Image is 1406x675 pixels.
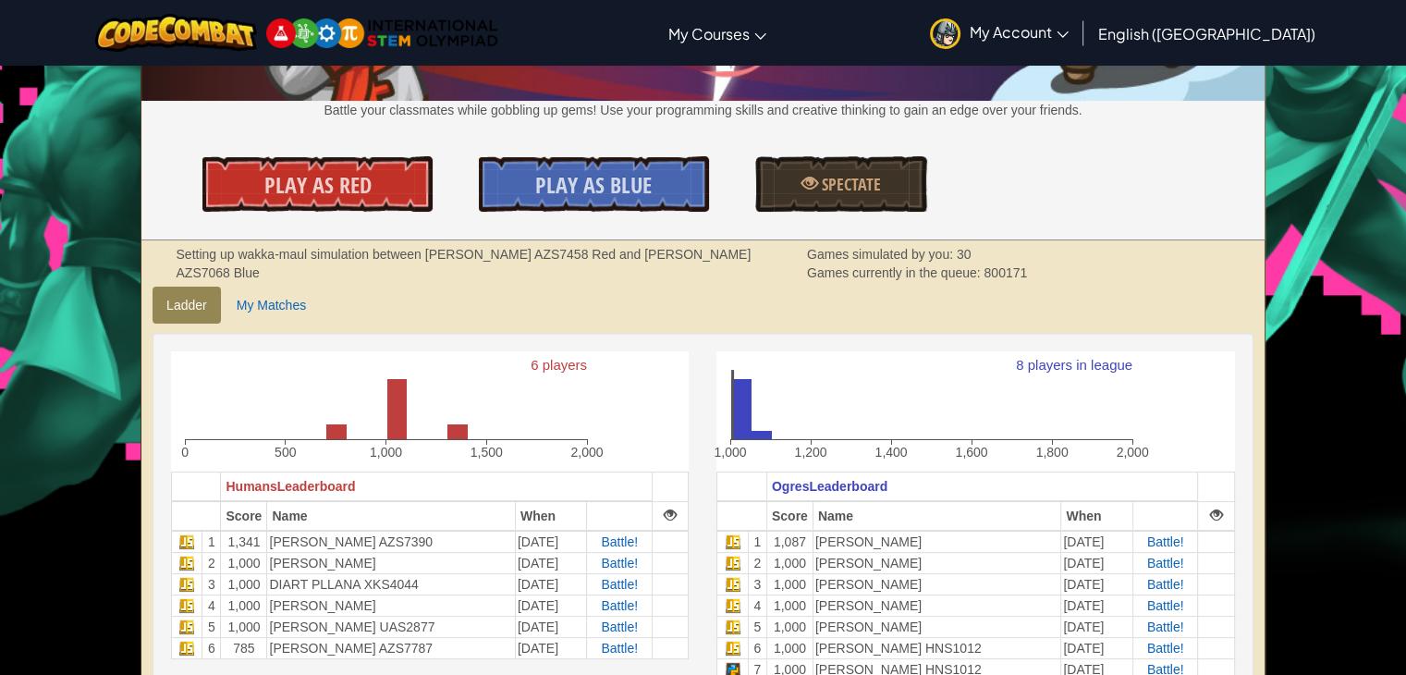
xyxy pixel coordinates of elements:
[223,287,320,324] a: My Matches
[813,574,1060,595] td: [PERSON_NAME]
[921,4,1078,62] a: My Account
[813,595,1060,617] td: [PERSON_NAME]
[267,595,515,617] td: [PERSON_NAME]
[266,18,500,48] img: MTO STEM Logo
[748,595,766,617] td: 4
[717,617,748,638] td: Javascript
[172,574,202,595] td: Javascript
[264,170,372,200] span: Play As Red
[202,595,221,617] td: 4
[267,553,515,574] td: [PERSON_NAME]
[515,638,587,659] td: [DATE]
[956,445,988,460] text: 1,600
[1147,577,1184,592] a: Battle!
[267,574,515,595] td: DIART PLLANA XKS4044
[748,638,766,659] td: 6
[1089,8,1325,58] a: English ([GEOGRAPHIC_DATA])
[172,553,202,574] td: Javascript
[202,638,221,659] td: 6
[601,577,638,592] a: Battle!
[515,531,587,553] td: [DATE]
[813,501,1060,531] th: Name
[717,531,748,553] td: Javascript
[515,501,587,531] th: When
[1147,534,1184,549] span: Battle!
[370,445,402,460] text: 1,000
[172,595,202,617] td: Javascript
[141,101,1265,119] p: Battle your classmates while gobbling up gems! Use your programming skills and creative thinking ...
[267,638,515,659] td: [PERSON_NAME] AZS7787
[809,479,887,494] span: Leaderboard
[221,574,267,595] td: 1,000
[202,553,221,574] td: 2
[1036,445,1069,460] text: 1,800
[813,531,1060,553] td: [PERSON_NAME]
[471,445,503,460] text: 1,500
[766,553,813,574] td: 1,000
[601,641,638,656] a: Battle!
[515,574,587,595] td: [DATE]
[970,22,1069,42] span: My Account
[531,357,587,373] text: 6 players
[1147,620,1184,634] a: Battle!
[766,574,813,595] td: 1,000
[984,265,1027,280] span: 800171
[275,445,297,460] text: 500
[807,265,984,280] span: Games currently in the queue:
[267,617,515,638] td: [PERSON_NAME] UAS2877
[277,479,356,494] span: Leaderboard
[1061,595,1133,617] td: [DATE]
[715,445,747,460] text: 1,000
[95,14,257,52] img: CodeCombat logo
[1098,24,1315,43] span: English ([GEOGRAPHIC_DATA])
[202,531,221,553] td: 1
[515,595,587,617] td: [DATE]
[1117,445,1149,460] text: 2,000
[1061,531,1133,553] td: [DATE]
[766,617,813,638] td: 1,000
[172,531,202,553] td: Javascript
[221,617,267,638] td: 1,000
[172,617,202,638] td: Javascript
[717,638,748,659] td: Javascript
[875,445,908,460] text: 1,400
[748,531,766,553] td: 1
[813,638,1060,659] td: [PERSON_NAME] HNS1012
[717,574,748,595] td: Javascript
[221,595,267,617] td: 1,000
[766,595,813,617] td: 1,000
[957,247,972,262] span: 30
[1061,501,1133,531] th: When
[1017,357,1133,373] text: 8 players in league
[601,556,638,571] a: Battle!
[202,617,221,638] td: 5
[795,445,827,460] text: 1,200
[813,617,1060,638] td: [PERSON_NAME]
[515,617,587,638] td: [DATE]
[172,638,202,659] td: Javascript
[267,531,515,553] td: [PERSON_NAME] AZS7390
[601,598,638,613] a: Battle!
[153,287,221,324] a: Ladder
[755,156,928,212] a: Spectate
[818,173,881,196] span: Spectate
[766,638,813,659] td: 1,000
[668,24,750,43] span: My Courses
[181,445,189,460] text: 0
[717,595,748,617] td: Javascript
[1147,598,1184,613] span: Battle!
[601,620,638,634] a: Battle!
[772,479,809,494] span: Ogres
[1147,641,1184,656] span: Battle!
[659,8,776,58] a: My Courses
[1061,574,1133,595] td: [DATE]
[226,479,276,494] span: Humans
